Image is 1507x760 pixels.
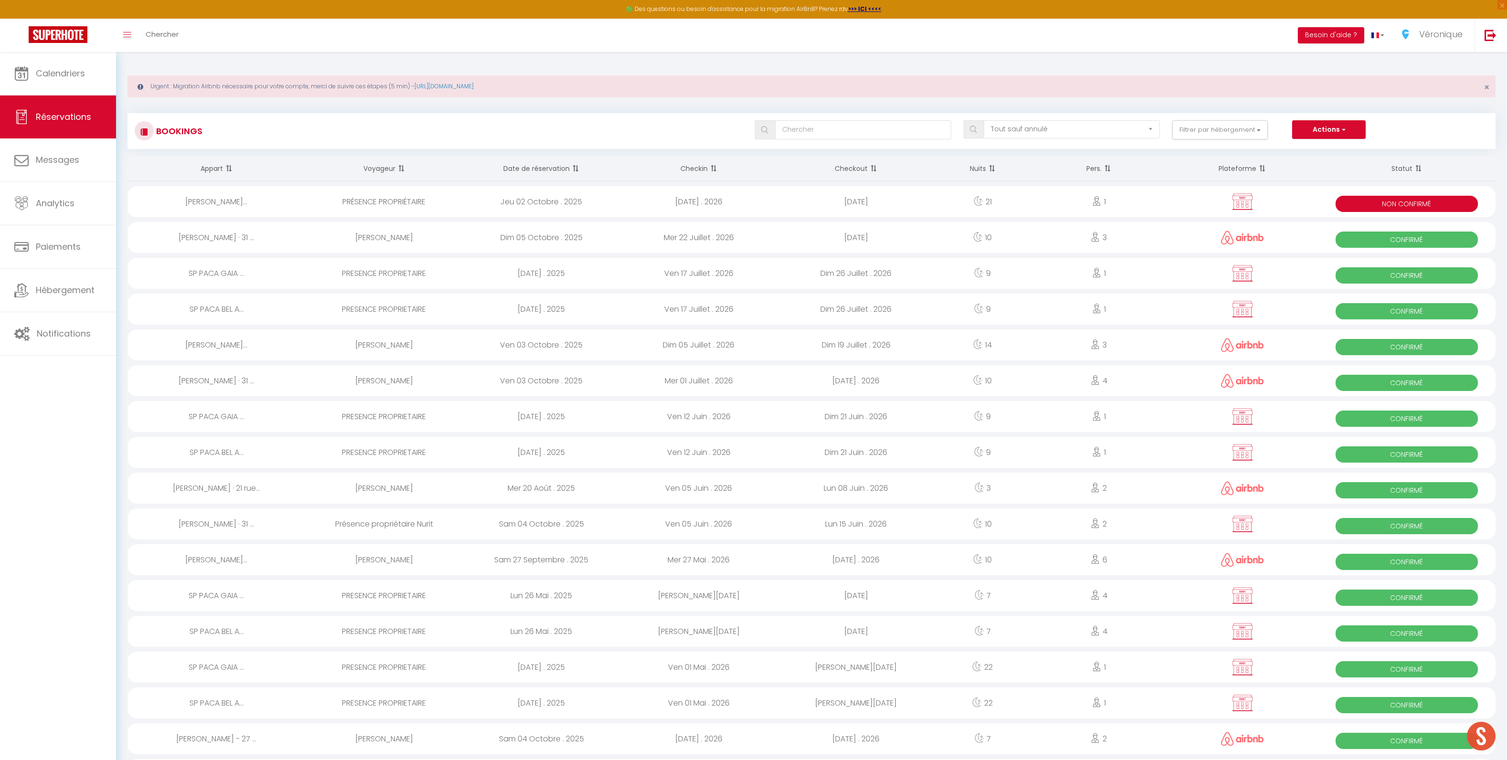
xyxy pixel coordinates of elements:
[1485,29,1496,41] img: logout
[36,284,95,296] span: Hébergement
[1172,120,1268,139] button: Filtrer par hébergement
[1399,27,1413,42] img: ...
[1484,81,1489,93] span: ×
[1298,27,1364,43] button: Besoin d'aide ?
[36,241,81,253] span: Paiements
[146,29,179,39] span: Chercher
[1484,83,1489,92] button: Close
[1318,156,1496,181] th: Sort by status
[934,156,1030,181] th: Sort by nights
[848,5,881,13] a: >>> ICI <<<<
[36,111,91,123] span: Réservations
[1292,120,1366,139] button: Actions
[154,120,202,142] h3: Bookings
[127,156,305,181] th: Sort by rentals
[777,156,934,181] th: Sort by checkout
[37,327,91,339] span: Notifications
[305,156,462,181] th: Sort by guest
[1167,156,1317,181] th: Sort by channel
[36,197,74,209] span: Analytics
[775,120,951,139] input: Chercher
[138,19,186,52] a: Chercher
[36,154,79,166] span: Messages
[463,156,620,181] th: Sort by booking date
[127,75,1496,97] div: Urgent : Migration Airbnb nécessaire pour votre compte, merci de suivre ces étapes (5 min) -
[620,156,777,181] th: Sort by checkin
[1030,156,1167,181] th: Sort by people
[1467,722,1496,750] div: Ouvrir le chat
[1419,28,1463,40] span: Véronique
[36,67,85,79] span: Calendriers
[414,82,474,90] a: [URL][DOMAIN_NAME]
[1391,19,1475,52] a: ... Véronique
[29,26,87,43] img: Super Booking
